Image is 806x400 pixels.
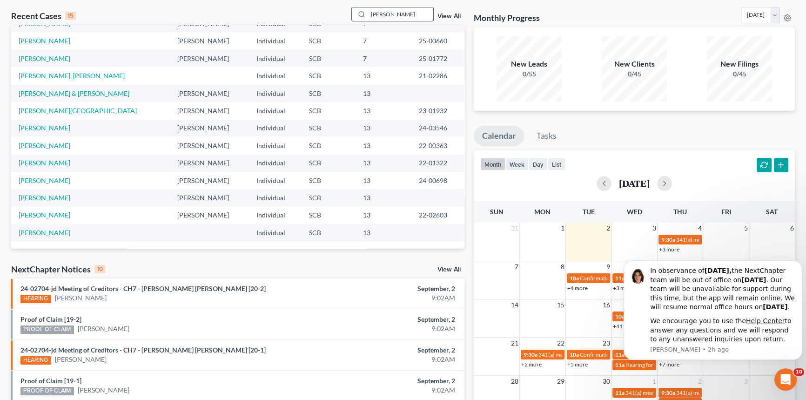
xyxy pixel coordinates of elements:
[560,223,565,234] span: 1
[605,223,611,234] span: 2
[411,67,464,84] td: 21-02286
[437,266,461,273] a: View All
[170,189,249,206] td: [PERSON_NAME]
[514,261,519,272] span: 7
[528,126,565,146] a: Tasks
[249,85,301,102] td: Individual
[556,299,565,311] span: 15
[316,355,455,364] div: 9:02AM
[249,224,301,241] td: Individual
[316,324,455,333] div: 9:02AM
[316,376,455,386] div: September, 2
[356,85,411,102] td: 13
[556,376,565,387] span: 29
[356,67,411,84] td: 13
[19,37,70,45] a: [PERSON_NAME]
[524,351,537,358] span: 9:30a
[497,59,562,69] div: New Leads
[301,155,356,172] td: SCB
[249,50,301,67] td: Individual
[368,7,433,21] input: Search by name...
[301,189,356,206] td: SCB
[505,158,529,170] button: week
[78,386,129,395] a: [PERSON_NAME]
[170,172,249,189] td: [PERSON_NAME]
[301,207,356,224] td: SCB
[249,67,301,84] td: Individual
[474,126,524,146] a: Calendar
[20,285,266,292] a: 24-02704-jd Meeting of Creditors - CH7 - [PERSON_NAME] [PERSON_NAME] [20-2]
[170,102,249,119] td: [PERSON_NAME]
[356,50,411,67] td: 7
[789,223,795,234] span: 6
[356,137,411,154] td: 13
[620,243,806,366] iframe: Intercom notifications message
[20,325,74,334] div: PROOF OF CLAIM
[249,189,301,206] td: Individual
[625,389,715,396] span: 341(a) meeting for [PERSON_NAME]
[19,211,70,219] a: [PERSON_NAME]
[582,208,594,216] span: Tue
[356,33,411,50] td: 7
[316,386,455,395] div: 9:02AM
[743,223,749,234] span: 5
[170,137,249,154] td: [PERSON_NAME]
[356,224,411,241] td: 13
[411,155,464,172] td: 22-01322
[19,229,70,237] a: [PERSON_NAME]
[411,33,464,50] td: 25-00660
[411,137,464,154] td: 22-00363
[356,120,411,137] td: 13
[510,338,519,349] span: 21
[19,159,70,167] a: [PERSON_NAME]
[316,293,455,303] div: 9:02AM
[20,315,81,323] a: Proof of Claim [19-2]
[510,299,519,311] span: 14
[510,376,519,387] span: 28
[626,208,642,216] span: Wed
[474,12,540,23] h3: Monthly Progress
[170,33,249,50] td: [PERSON_NAME]
[78,324,129,333] a: [PERSON_NAME]
[249,137,301,154] td: Individual
[605,261,611,272] span: 9
[20,377,81,385] a: Proof of Claim [19-1]
[521,361,542,368] a: +2 more
[615,313,625,320] span: 10a
[249,155,301,172] td: Individual
[55,355,107,364] a: [PERSON_NAME]
[766,208,778,216] span: Sat
[249,172,301,189] td: Individual
[170,120,249,137] td: [PERSON_NAME]
[661,236,675,243] span: 9:30a
[619,178,650,188] h2: [DATE]
[19,72,125,80] a: [PERSON_NAME], [PERSON_NAME]
[529,158,548,170] button: day
[19,89,129,97] a: [PERSON_NAME] & [PERSON_NAME]
[19,54,70,62] a: [PERSON_NAME]
[19,20,70,27] a: [PERSON_NAME]
[411,50,464,67] td: 25-01772
[19,142,70,149] a: [PERSON_NAME]
[249,102,301,119] td: Individual
[301,102,356,119] td: SCB
[534,208,551,216] span: Mon
[20,346,266,354] a: 24-02704-jd Meeting of Creditors - CH7 - [PERSON_NAME] [PERSON_NAME] [20-1]
[11,264,105,275] div: NextChapter Notices
[170,207,249,224] td: [PERSON_NAME]
[676,389,766,396] span: 341(a) meeting for [PERSON_NAME]
[170,85,249,102] td: [PERSON_NAME]
[497,69,562,79] div: 0/55
[652,223,657,234] span: 3
[65,12,76,20] div: 15
[602,376,611,387] span: 30
[661,389,675,396] span: 9:30a
[411,172,464,189] td: 24-00698
[411,207,464,224] td: 22-02603
[301,137,356,154] td: SCB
